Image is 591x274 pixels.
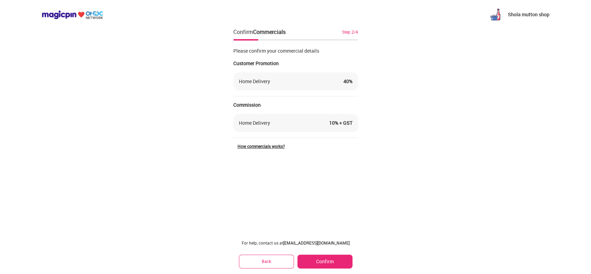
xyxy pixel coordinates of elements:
div: Please confirm your commercial details [233,47,358,54]
div: Step 2/4 [342,29,358,35]
div: For help, contact us at [239,240,352,246]
div: Commission [233,101,358,108]
img: ondc-logo-new-small.8a59708e.svg [42,10,103,19]
button: Back [239,255,294,268]
div: Confirm [233,28,286,36]
p: Shola mutton shop [508,11,549,18]
div: 10 % + GST [329,120,352,126]
div: Home Delivery [239,120,270,126]
div: Customer Promotion [233,60,358,67]
a: [EMAIL_ADDRESS][DOMAIN_NAME] [283,240,350,246]
button: Confirm [297,255,352,268]
img: RvztdYn7iyAnbgLfOAIGEUE529GgJnSk6KKz3VglYW7w9xnFesnXtWW2ucfQcrpvCkVVXjFWzkf8IKD6XfYRd6MJmpQ [489,8,502,21]
div: Commercials [253,28,286,36]
div: How commercials works? [238,143,358,149]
